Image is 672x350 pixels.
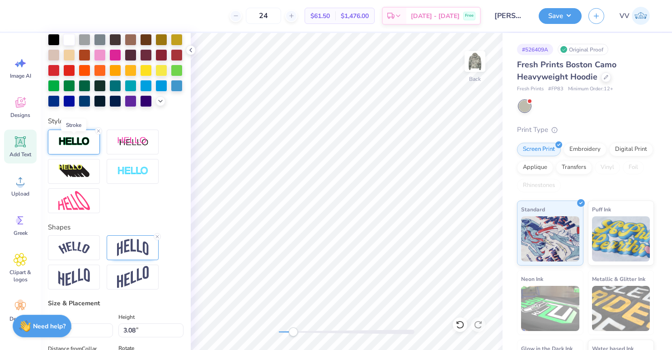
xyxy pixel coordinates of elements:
[592,216,650,261] img: Puff Ink
[539,8,582,24] button: Save
[521,216,579,261] img: Standard
[517,125,654,135] div: Print Type
[9,151,31,158] span: Add Text
[556,161,592,174] div: Transfers
[58,242,90,254] img: Arc
[246,8,281,24] input: – –
[411,11,460,21] span: [DATE] - [DATE]
[465,13,474,19] span: Free
[9,315,31,322] span: Decorate
[341,11,369,21] span: $1,476.00
[11,190,29,197] span: Upload
[488,7,532,25] input: Untitled Design
[289,327,298,336] div: Accessibility label
[5,269,35,283] span: Clipart & logos
[61,119,86,131] div: Stroke
[517,59,616,82] span: Fresh Prints Boston Camo Heavyweight Hoodie
[118,312,135,322] label: Height
[14,229,28,237] span: Greek
[568,85,613,93] span: Minimum Order: 12 +
[117,239,149,256] img: Arch
[466,52,484,70] img: Back
[517,44,553,55] div: # 526409A
[517,143,561,156] div: Screen Print
[548,85,564,93] span: # FP83
[609,143,653,156] div: Digital Print
[48,222,70,233] label: Shapes
[592,286,650,331] img: Metallic & Glitter Ink
[48,312,63,322] label: Width
[564,143,606,156] div: Embroidery
[521,286,579,331] img: Neon Ink
[48,299,183,308] div: Size & Placement
[33,322,66,331] strong: Need help?
[48,116,66,126] label: Styles
[521,205,545,214] span: Standard
[58,191,90,210] img: Free Distort
[58,164,90,178] img: 3D Illusion
[517,85,544,93] span: Fresh Prints
[623,161,644,174] div: Foil
[58,268,90,286] img: Flag
[517,179,561,192] div: Rhinestones
[117,136,149,148] img: Shadow
[58,136,90,147] img: Stroke
[117,166,149,177] img: Negative Space
[10,112,30,119] span: Designs
[117,266,149,288] img: Rise
[310,11,330,21] span: $61.50
[592,274,645,284] span: Metallic & Glitter Ink
[469,75,481,83] div: Back
[592,205,611,214] span: Puff Ink
[10,72,31,79] span: Image AI
[558,44,608,55] div: Original Proof
[521,274,543,284] span: Neon Ink
[595,161,620,174] div: Vinyl
[632,7,650,25] img: Via Villanueva
[616,7,654,25] a: VV
[517,161,553,174] div: Applique
[620,11,630,21] span: VV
